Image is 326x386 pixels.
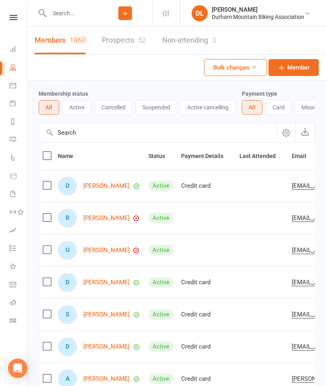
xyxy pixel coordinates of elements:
[58,153,82,159] span: Name
[268,59,319,76] a: Member
[39,100,59,115] button: All
[10,294,28,312] a: Roll call kiosk mode
[212,6,304,13] div: [PERSON_NAME]
[136,100,177,115] button: Suspended
[181,153,232,159] span: Payment Details
[149,277,173,287] div: Active
[8,359,27,378] div: Open Intercom Messenger
[95,100,132,115] button: Cancelled
[10,276,28,294] a: General attendance kiosk mode
[62,100,91,115] button: Active
[149,309,173,320] div: Active
[58,177,77,195] div: David
[266,100,291,115] button: Card
[35,27,86,54] a: Members1060
[149,213,173,223] div: Active
[58,151,82,161] button: Name
[292,151,315,161] button: Email
[10,168,28,186] a: Product Sales
[58,337,77,356] div: Dave
[58,241,77,260] div: Uri
[10,41,28,59] a: Dashboard
[212,36,216,44] div: 3
[181,279,232,286] div: Credit card
[181,376,232,382] div: Credit card
[58,305,77,324] div: Steven
[83,279,130,286] a: [PERSON_NAME]
[149,151,174,161] button: Status
[83,215,130,222] a: [PERSON_NAME]
[287,63,309,72] span: Member
[149,153,174,159] span: Status
[242,90,277,97] label: Payment type
[181,183,232,189] div: Credit card
[83,247,130,254] a: [PERSON_NAME]
[149,341,173,352] div: Active
[10,312,28,331] a: Class kiosk mode
[138,36,146,44] div: 52
[149,374,173,384] div: Active
[181,343,232,350] div: Credit card
[242,100,262,115] button: All
[292,153,315,159] span: Email
[180,100,235,115] button: Active cancelling
[10,59,28,77] a: People
[10,77,28,95] a: Calendar
[58,209,77,228] div: Ron
[239,153,285,159] span: Last Attended
[192,5,208,21] div: DL
[83,183,130,189] a: [PERSON_NAME]
[181,311,232,318] div: Credit card
[83,311,130,318] a: [PERSON_NAME]
[212,13,304,21] div: Durham Mountain Biking Association
[204,59,266,76] button: Bulk changes
[149,181,173,191] div: Active
[162,27,216,54] a: Non-attending3
[70,36,86,44] div: 1060
[181,151,232,161] button: Payment Details
[102,27,146,54] a: Prospects52
[47,8,98,19] input: Search...
[149,245,173,255] div: Active
[10,95,28,113] a: Payments
[10,222,28,240] a: Assessments
[83,343,130,350] a: [PERSON_NAME]
[39,90,88,97] label: Membership status
[83,376,130,382] a: [PERSON_NAME]
[58,273,77,292] div: Dvir
[10,113,28,131] a: Reports
[39,123,276,142] input: Search
[239,151,285,161] button: Last Attended
[10,258,28,276] a: What's New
